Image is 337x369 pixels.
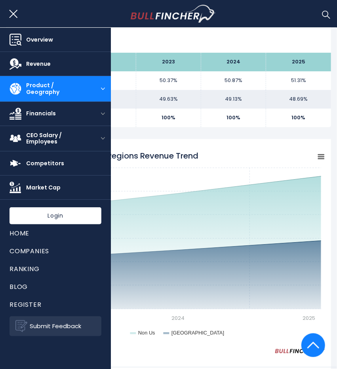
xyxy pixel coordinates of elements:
svg: Microsoft Corporation's Regions Revenue Trend [12,146,325,344]
button: open menu [95,136,111,140]
span: Submit Feedback [30,323,95,330]
span: Market Cap [26,184,101,191]
a: Login [10,207,101,224]
span: Product / Geography [26,82,86,96]
a: Home [10,224,101,242]
text: 2024 [172,314,185,322]
th: 2025 [266,53,331,71]
th: 2023 [136,53,201,71]
td: 48.69% [266,90,331,109]
button: open menu [95,112,111,116]
td: 50.87% [201,71,266,90]
span: CEO Salary / Employees [26,132,86,145]
td: 49.63% [136,90,201,109]
button: open menu [95,87,111,91]
td: 100% [136,109,201,127]
td: 51.31% [266,71,331,90]
text: [GEOGRAPHIC_DATA] [171,330,224,336]
td: 50.37% [136,71,201,90]
th: 2024 [201,53,266,71]
a: Ranking [10,260,101,278]
td: 100% [266,109,331,127]
a: Companies [10,242,101,260]
img: bullfincher logo [131,5,216,23]
span: Overview [26,36,101,43]
span: Competitors [26,160,101,167]
text: Non Us [138,330,155,336]
td: 49.13% [201,90,266,109]
a: Submit Feedback [10,316,101,336]
span: Financials [26,110,86,117]
td: 100% [201,109,266,127]
h2: Summary Table [12,34,325,44]
a: Register [10,296,101,314]
text: 2025 [303,314,316,322]
a: Blog [10,278,101,296]
span: Revenue [26,61,101,67]
a: Go to homepage [131,5,216,23]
